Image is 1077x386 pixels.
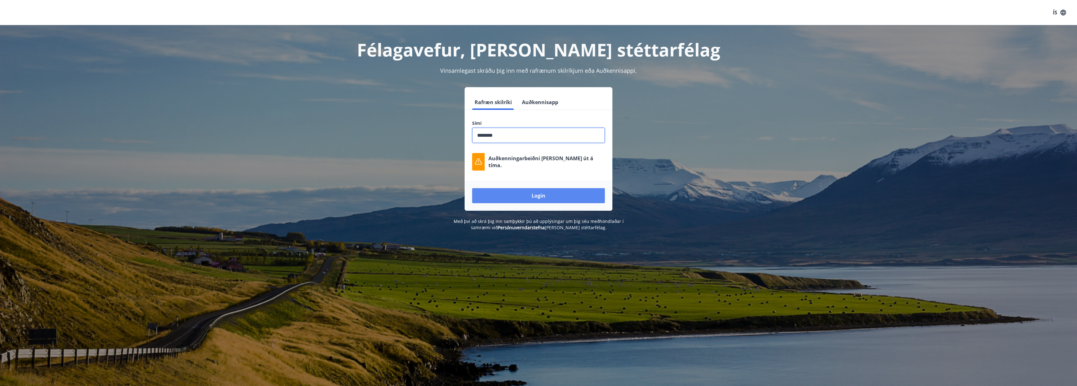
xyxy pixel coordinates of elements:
p: Auðkenningarbeiðni [PERSON_NAME] út á tíma. [488,155,605,169]
span: Með því að skrá þig inn samþykkir þú að upplýsingar um þig séu meðhöndlaðar í samræmi við [PERSON... [454,218,624,230]
button: Login [472,188,605,203]
button: ÍS [1049,7,1069,18]
a: Persónuverndarstefna [498,225,545,230]
label: Sími [472,120,605,126]
button: Auðkennisapp [519,95,561,110]
span: Vinsamlegast skráðu þig inn með rafrænum skilríkjum eða Auðkennisappi. [440,67,637,74]
h1: Félagavefur, [PERSON_NAME] stéttarfélag [321,38,756,61]
button: Rafræn skilríki [472,95,514,110]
